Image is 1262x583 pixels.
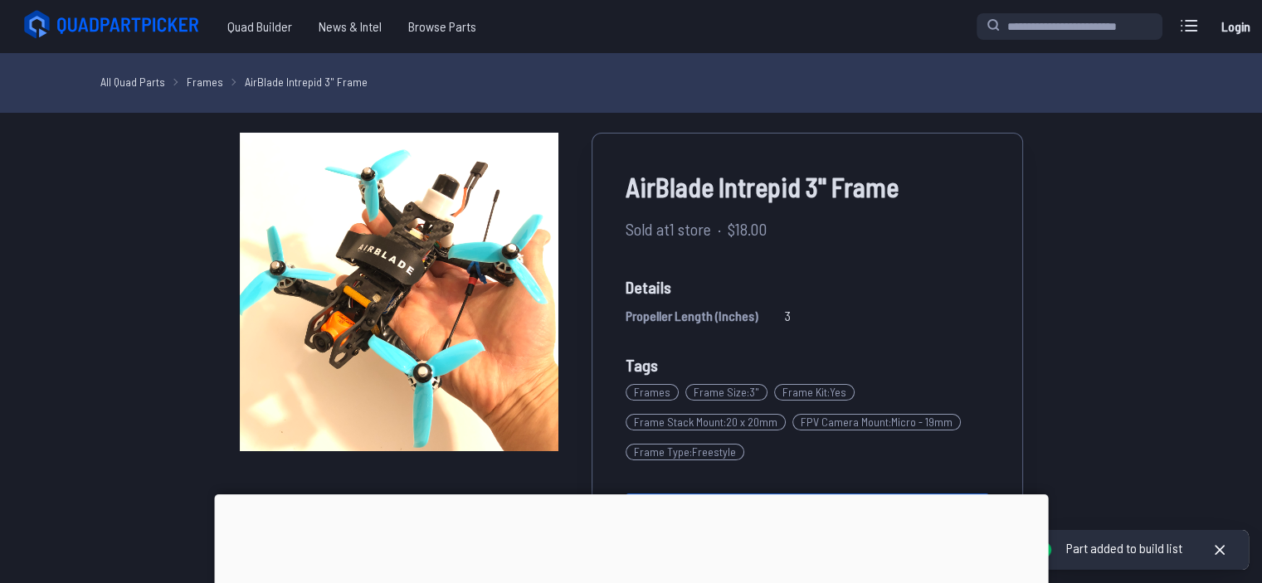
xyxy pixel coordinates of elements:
[214,10,305,43] a: Quad Builder
[626,437,751,467] a: Frame Type:Freestyle
[1216,10,1255,43] a: Login
[395,10,490,43] a: Browse Parts
[774,377,861,407] a: Frame Kit:Yes
[305,10,395,43] a: News & Intel
[1066,540,1182,557] div: Part added to build list
[785,306,791,326] span: 3
[626,216,711,241] span: Sold at 1 store
[626,377,685,407] a: Frames
[626,355,658,375] span: Tags
[792,414,961,430] span: FPV Camera Mount : Micro - 19mm
[728,216,767,241] span: $18.00
[626,407,792,437] a: Frame Stack Mount:20 x 20mm
[626,167,989,206] span: AirBlade Intrepid 3" Frame
[626,444,744,460] span: Frame Type : Freestyle
[626,306,758,326] span: Propeller Length (Inches)
[626,274,989,299] span: Details
[774,384,855,401] span: Frame Kit : Yes
[685,384,767,401] span: Frame Size : 3"
[685,377,774,407] a: Frame Size:3"
[100,73,165,90] a: All Quad Parts
[718,216,721,241] span: ·
[792,407,967,437] a: FPV Camera Mount:Micro - 19mm
[245,73,368,90] a: AirBlade Intrepid 3" Frame
[187,73,223,90] a: Frames
[626,493,989,527] a: Add toBuild List
[626,414,786,430] span: Frame Stack Mount : 20 x 20mm
[626,384,679,401] span: Frames
[240,133,558,451] img: image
